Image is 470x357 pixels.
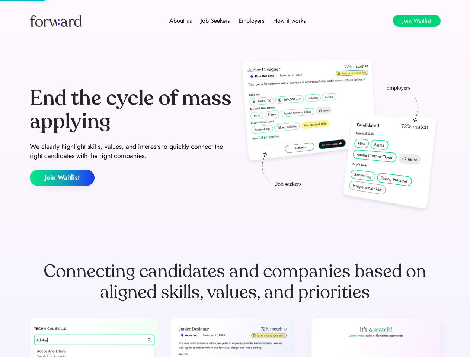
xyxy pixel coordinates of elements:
div: How it works [273,16,306,25]
img: hero-image.png [238,57,441,216]
div: Connecting candidates and companies based on aligned skills, values, and priorities [30,261,441,303]
div: End the cycle of mass applying [30,87,232,133]
button: Join Waitlist [30,170,95,186]
div: Employers [239,16,264,25]
div: We clearly highlight skills, values, and interests to quickly connect the right candidates with t... [30,142,232,161]
img: Forward logo [30,15,82,27]
div: Job Seekers [201,16,230,25]
div: About us [169,16,192,25]
button: Join Waitlist [393,15,441,27]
